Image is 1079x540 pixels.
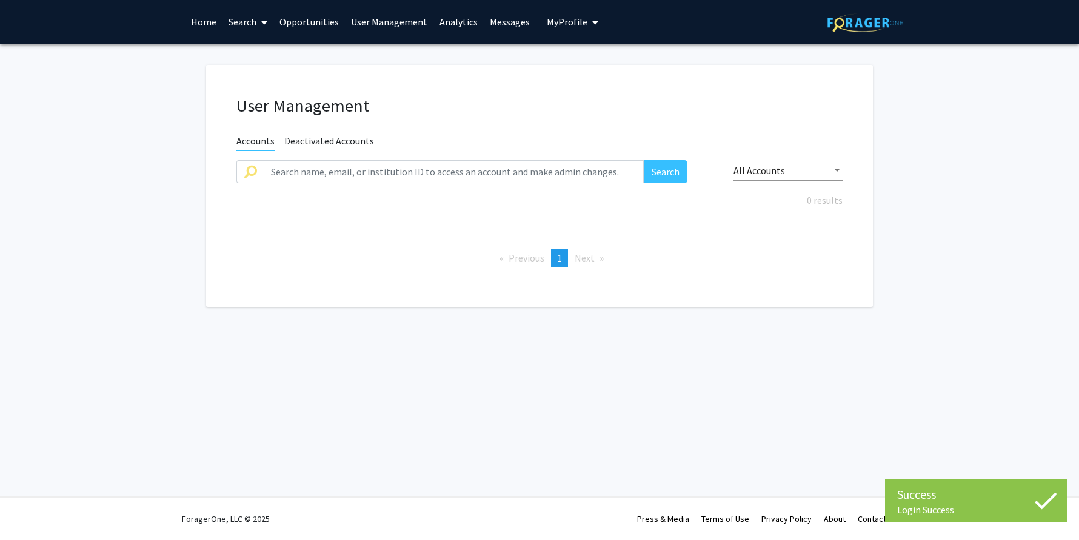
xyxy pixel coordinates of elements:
[827,13,903,32] img: ForagerOne Logo
[761,513,812,524] a: Privacy Policy
[733,164,785,177] span: All Accounts
[236,249,843,267] ul: Pagination
[897,504,1055,516] div: Login Success
[273,1,345,43] a: Opportunities
[182,498,270,540] div: ForagerOne, LLC © 2025
[264,160,644,183] input: Search name, email, or institution ID to access an account and make admin changes.
[433,1,484,43] a: Analytics
[547,16,587,28] span: My Profile
[185,1,222,43] a: Home
[637,513,689,524] a: Press & Media
[575,252,595,264] span: Next
[222,1,273,43] a: Search
[858,513,897,524] a: Contact Us
[236,95,843,116] h1: User Management
[557,252,562,264] span: 1
[824,513,846,524] a: About
[227,193,852,208] div: 0 results
[509,252,544,264] span: Previous
[644,160,687,183] button: Search
[484,1,536,43] a: Messages
[897,485,1055,504] div: Success
[236,135,275,151] span: Accounts
[701,513,749,524] a: Terms of Use
[284,135,374,150] span: Deactivated Accounts
[345,1,433,43] a: User Management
